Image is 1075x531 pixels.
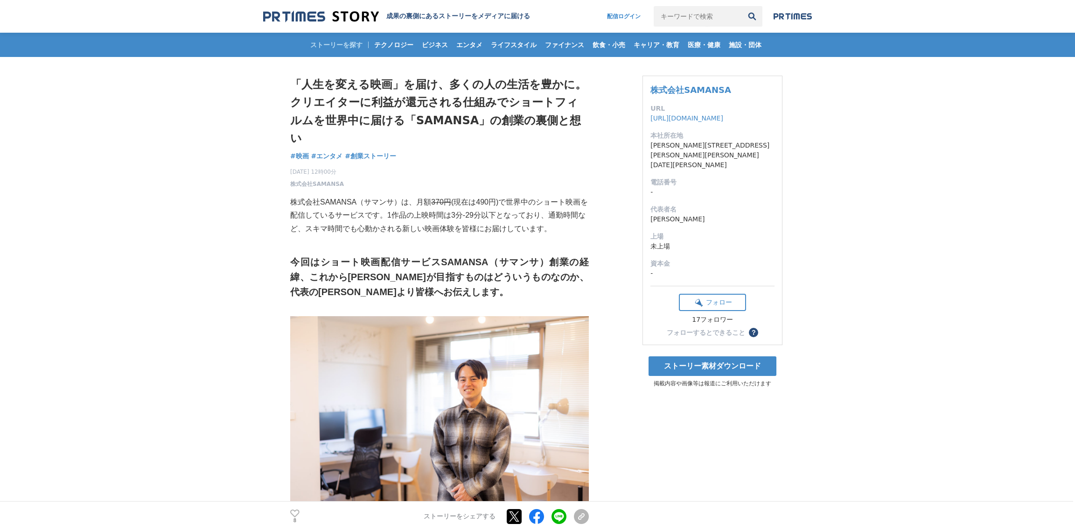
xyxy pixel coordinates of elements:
[650,205,775,214] dt: 代表者名
[589,33,629,57] a: 飲食・小売
[650,269,775,278] dd: -
[589,41,629,49] span: 飲食・小売
[684,41,724,49] span: 医療・健康
[290,76,589,148] h1: 「人生を変える映画」を届け、多くの人の生活を豊かに。クリエイターに利益が還元される仕組みでショートフィルムを世界中に届ける「SAMANSA」の創業の裏側と想い
[418,33,452,57] a: ビジネス
[431,198,451,206] s: 370円
[725,33,765,57] a: 施設・団体
[650,214,775,224] dd: [PERSON_NAME]
[654,6,742,27] input: キーワードで検索
[667,329,745,336] div: フォローするとできること
[650,259,775,269] dt: 資本金
[418,41,452,49] span: ビジネス
[649,356,776,376] a: ストーリー素材ダウンロード
[679,294,746,311] button: フォロー
[290,518,300,523] p: 8
[386,12,530,21] h2: 成果の裏側にあるストーリーをメディアに届ける
[263,10,530,23] a: 成果の裏側にあるストーリーをメディアに届ける 成果の裏側にあるストーリーをメディアに届ける
[290,151,309,161] a: #映画
[650,114,723,122] a: [URL][DOMAIN_NAME]
[650,177,775,187] dt: 電話番号
[630,41,683,49] span: キャリア・教育
[290,316,589,516] img: thumbnail_c3729c70-91a4-11ee-b172-c9a2294d7cfd.jpg
[311,151,343,161] a: #エンタメ
[650,241,775,251] dd: 未上場
[345,152,396,160] span: #創業ストーリー
[453,41,486,49] span: エンタメ
[650,131,775,141] dt: 本社所在地
[630,33,683,57] a: キャリア・教育
[487,33,540,57] a: ライフスタイル
[684,33,724,57] a: 医療・健康
[541,41,588,49] span: ファイナンス
[650,232,775,241] dt: 上場
[424,512,496,521] p: ストーリーをシェアする
[263,10,379,23] img: 成果の裏側にあるストーリーをメディアに届ける
[370,41,417,49] span: テクノロジー
[290,180,344,188] a: 株式会社SAMANSA
[345,151,396,161] a: #創業ストーリー
[742,6,762,27] button: 検索
[453,33,486,57] a: エンタメ
[679,316,746,324] div: 17フォロワー
[725,41,765,49] span: 施設・団体
[290,152,309,160] span: #映画
[290,168,344,176] span: [DATE] 12時00分
[749,328,758,337] button: ？
[311,152,343,160] span: #エンタメ
[541,33,588,57] a: ファイナンス
[290,196,589,236] p: 株式会社SAMANSA（サマンサ）は、月額 (現在は490円)で世界中のショート映画を配信しているサービスです。1作品の上映時間は3分-29分以下となっており、通勤時間など、スキマ時間でも心動か...
[598,6,650,27] a: 配信ログイン
[370,33,417,57] a: テクノロジー
[650,104,775,113] dt: URL
[750,329,757,336] span: ？
[650,85,731,95] a: 株式会社SAMANSA
[290,257,589,297] strong: 今回はショート映画配信サービスSAMANSA（サマンサ）創業の経緯、これから[PERSON_NAME]が目指すものはどういうものなのか、代表の[PERSON_NAME]より皆様へお伝えします。
[650,187,775,197] dd: -
[774,13,812,20] img: prtimes
[642,380,782,388] p: 掲載内容や画像等は報道にご利用いただけます
[487,41,540,49] span: ライフスタイル
[650,141,775,170] dd: [PERSON_NAME][STREET_ADDRESS][PERSON_NAME][PERSON_NAME][DATE][PERSON_NAME]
